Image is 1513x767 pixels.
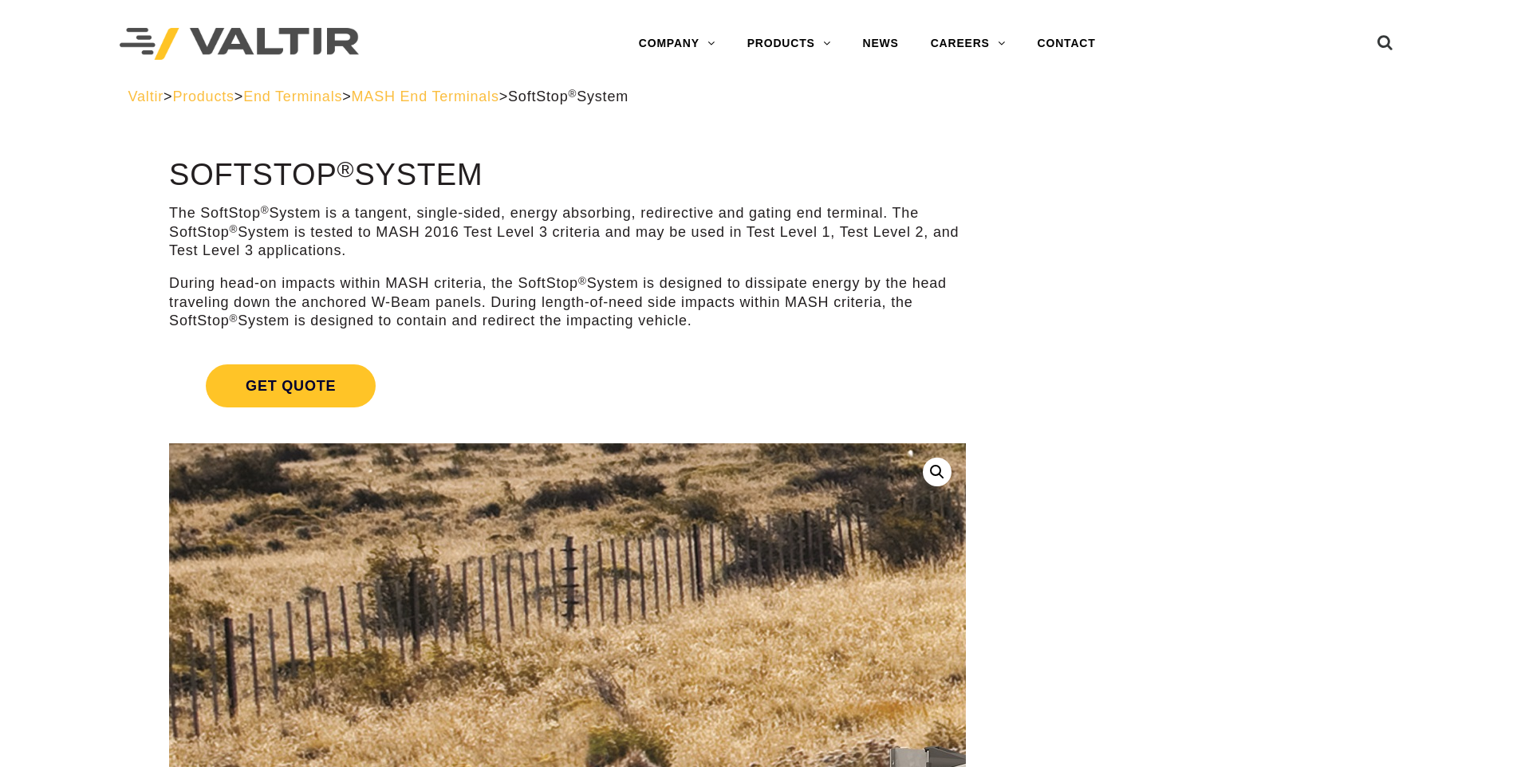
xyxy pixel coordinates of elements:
[578,275,587,287] sup: ®
[169,274,966,330] p: During head-on impacts within MASH criteria, the SoftStop System is designed to dissipate energy ...
[172,88,234,104] a: Products
[169,345,966,427] a: Get Quote
[352,88,499,104] a: MASH End Terminals
[915,28,1022,60] a: CAREERS
[128,88,164,104] a: Valtir
[120,28,359,61] img: Valtir
[623,28,731,60] a: COMPANY
[169,204,966,260] p: The SoftStop System is a tangent, single-sided, energy absorbing, redirective and gating end term...
[169,159,966,192] h1: SoftStop System
[206,364,376,407] span: Get Quote
[243,88,342,104] a: End Terminals
[508,88,628,104] span: SoftStop System
[731,28,847,60] a: PRODUCTS
[847,28,915,60] a: NEWS
[230,313,238,324] sup: ®
[337,156,355,182] sup: ®
[128,88,1385,106] div: > > > >
[568,88,577,100] sup: ®
[261,204,270,216] sup: ®
[230,223,238,235] sup: ®
[1022,28,1112,60] a: CONTACT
